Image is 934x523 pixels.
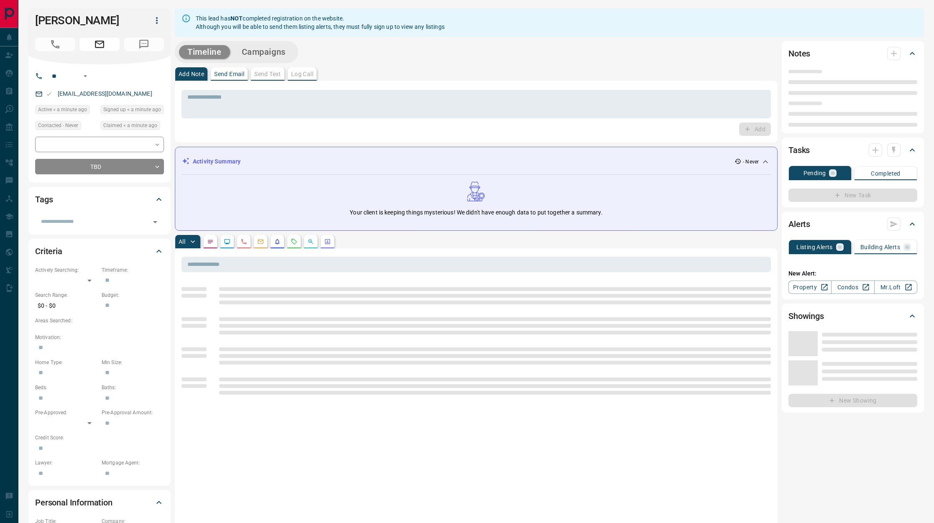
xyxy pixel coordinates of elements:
span: Active < a minute ago [38,105,87,114]
div: Notes [788,43,917,64]
p: Min Size: [102,359,164,366]
button: Campaigns [233,45,294,59]
p: Mortgage Agent: [102,459,164,467]
strong: NOT [230,15,243,22]
p: Budget: [102,291,164,299]
div: Personal Information [35,492,164,513]
h2: Personal Information [35,496,113,509]
svg: Agent Actions [324,238,331,245]
a: Property [788,281,832,294]
p: Send Email [214,71,244,77]
span: Email [79,38,120,51]
p: Building Alerts [860,244,900,250]
div: Showings [788,306,917,326]
p: Home Type: [35,359,97,366]
button: Timeline [179,45,230,59]
svg: Lead Browsing Activity [224,238,230,245]
p: Credit Score: [35,434,164,441]
p: Search Range: [35,291,97,299]
div: Alerts [788,214,917,234]
p: Beds: [35,384,97,391]
p: Timeframe: [102,266,164,274]
p: Your client is keeping things mysterious! We didn't have enough data to put together a summary. [350,208,602,217]
p: Areas Searched: [35,317,164,324]
div: Tags [35,189,164,209]
p: Listing Alerts [796,244,833,250]
p: Pre-Approved: [35,409,97,416]
a: Mr.Loft [874,281,917,294]
p: Pending [803,170,826,176]
p: Actively Searching: [35,266,97,274]
div: Mon Aug 18 2025 [100,105,164,117]
h2: Showings [788,309,824,323]
div: TBD [35,159,164,174]
svg: Calls [241,238,247,245]
p: Pre-Approval Amount: [102,409,164,416]
h2: Tags [35,193,53,206]
div: Activity Summary- Never [182,154,770,169]
p: Completed [871,171,901,176]
p: Baths: [102,384,164,391]
p: $0 - $0 [35,299,97,313]
p: All [179,239,185,245]
p: Lawyer: [35,459,97,467]
p: New Alert: [788,269,917,278]
h1: [PERSON_NAME] [35,14,137,27]
div: This lead has completed registration on the website. Although you will be able to send them listi... [196,11,445,34]
h2: Criteria [35,245,62,258]
span: No Number [124,38,164,51]
svg: Emails [257,238,264,245]
div: Tasks [788,140,917,160]
a: Condos [831,281,874,294]
p: Motivation: [35,334,164,341]
p: - Never [743,158,759,166]
div: Mon Aug 18 2025 [35,105,96,117]
a: [EMAIL_ADDRESS][DOMAIN_NAME] [58,90,152,97]
svg: Requests [291,238,297,245]
div: Criteria [35,241,164,261]
svg: Listing Alerts [274,238,281,245]
span: No Number [35,38,75,51]
span: Signed up < a minute ago [103,105,161,114]
span: Contacted - Never [38,121,78,130]
button: Open [149,216,161,228]
p: Activity Summary [193,157,241,166]
h2: Tasks [788,143,810,157]
p: Add Note [179,71,204,77]
span: Claimed < a minute ago [103,121,157,130]
svg: Notes [207,238,214,245]
svg: Opportunities [307,238,314,245]
h2: Notes [788,47,810,60]
svg: Email Valid [46,91,52,97]
div: Mon Aug 18 2025 [100,121,164,133]
button: Open [80,71,90,81]
h2: Alerts [788,217,810,231]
